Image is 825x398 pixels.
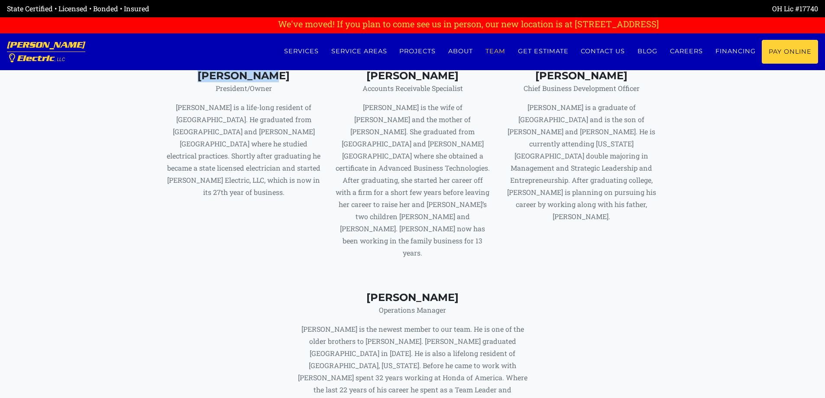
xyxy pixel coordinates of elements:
a: Financing [709,40,762,63]
a: Projects [393,40,442,63]
p: President/Owner [166,82,322,94]
a: [PERSON_NAME] Electric, LLC [7,33,85,70]
div: OH Lic #17740 [413,3,819,14]
a: Services [278,40,325,63]
a: Get estimate [511,40,575,63]
p: [PERSON_NAME] is a graduate of [GEOGRAPHIC_DATA] and is the son of [PERSON_NAME] and [PERSON_NAME... [504,101,660,223]
h4: [PERSON_NAME] [166,70,322,82]
p: Accounts Receivable Specialist [335,82,491,94]
p: Chief Business Development Officer [504,82,660,94]
span: , LLC [55,57,65,62]
h4: [PERSON_NAME] [504,70,660,82]
p: [PERSON_NAME] is a life-long resident of [GEOGRAPHIC_DATA]. He graduated from [GEOGRAPHIC_DATA] a... [166,101,322,198]
a: About [442,40,479,63]
a: Careers [664,40,709,63]
a: Service Areas [325,40,393,63]
a: Team [479,40,512,63]
h4: [PERSON_NAME] [292,291,533,304]
div: State Certified • Licensed • Bonded • Insured [7,3,413,14]
a: Pay Online [762,40,818,64]
p: Operations Manager [292,304,533,316]
a: Blog [631,40,664,63]
a: Contact us [575,40,631,63]
p: [PERSON_NAME] is the wife of [PERSON_NAME] and the mother of [PERSON_NAME]. She graduated from [G... [335,101,491,259]
h4: [PERSON_NAME] [335,70,491,82]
